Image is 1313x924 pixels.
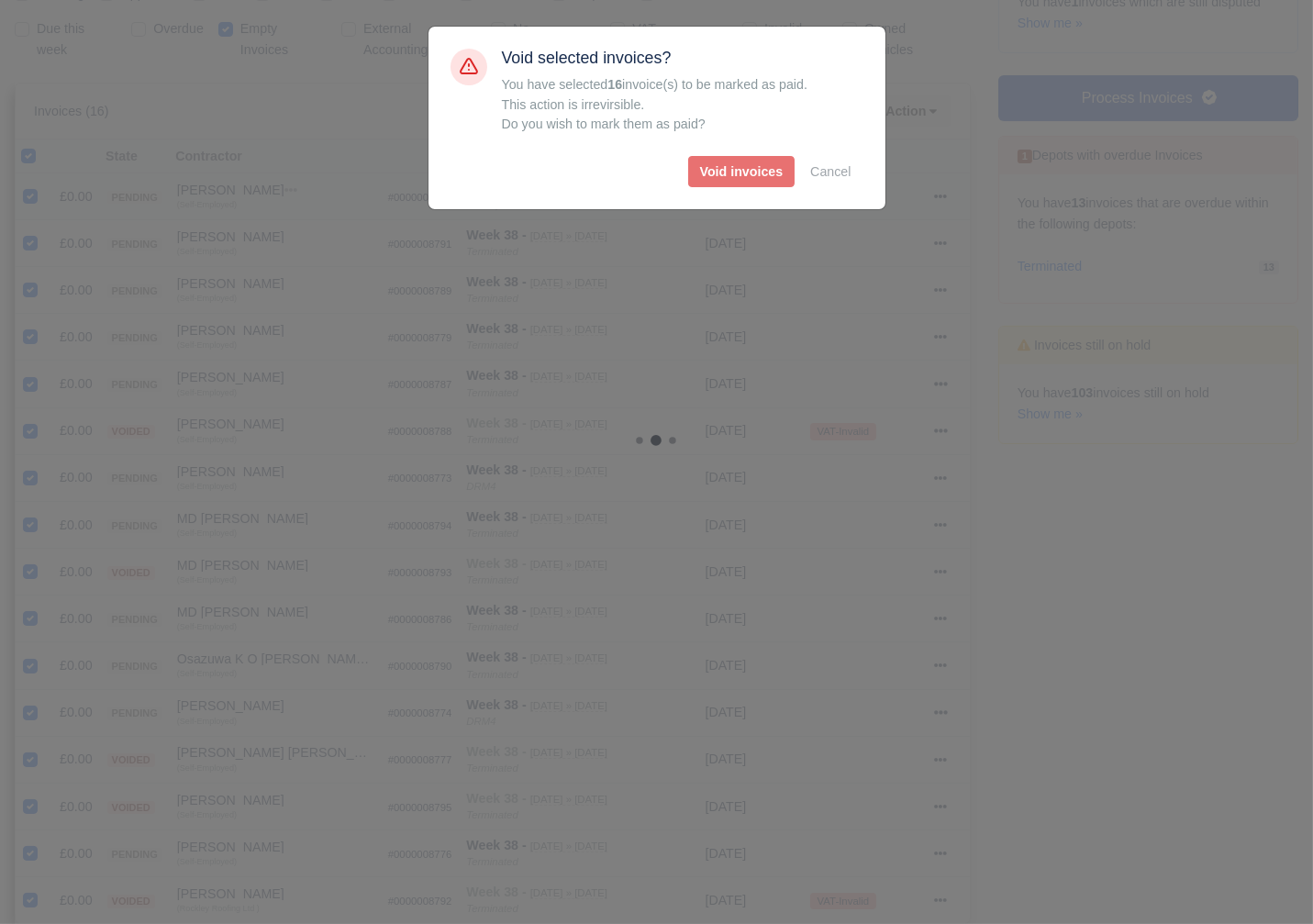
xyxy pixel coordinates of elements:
[607,77,622,92] strong: 16
[502,75,863,134] div: Do you wish to mark them as paid?
[502,49,863,68] h5: Void selected invoices?
[688,156,796,187] button: Void invoices
[502,95,863,115] div: This action is irrevirsible.
[502,75,863,95] div: You have selected invoice(s) to be marked as paid.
